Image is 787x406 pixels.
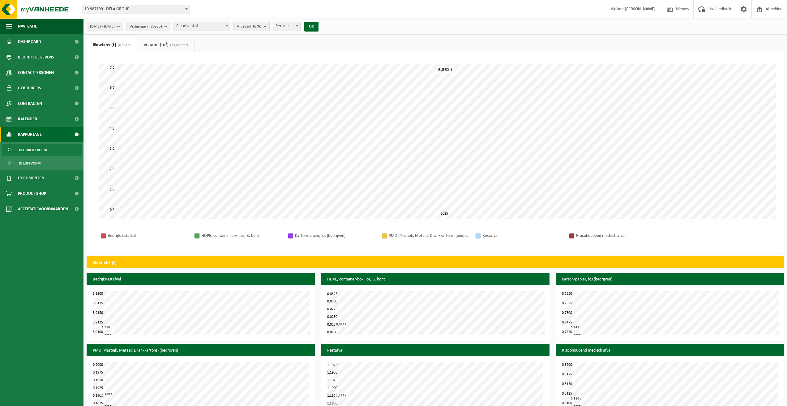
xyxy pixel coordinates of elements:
div: 0,189 t [100,392,113,396]
div: 0,021 t [335,322,348,327]
div: Restafval [482,232,563,240]
div: 0,745 t [569,325,583,330]
span: Vestigingen [130,22,162,31]
button: [DATE] - [DATE] [87,22,123,31]
span: 10-987199 - DELA GROUP [82,5,190,14]
h3: HDPE, container-box, los, B, bont [321,273,549,286]
h3: Restafval [321,344,549,357]
button: OK [304,22,319,32]
span: Acceptatievoorwaarden [18,201,68,217]
span: Dashboard [18,34,41,49]
count: (6/6) [253,24,261,28]
a: Volume (m³) [137,38,194,52]
button: Vestigingen(85/85) [126,22,170,31]
div: 6,561 t [437,67,454,73]
h3: PMD (Plastiek, Metaal, Drankkartons) (bedrijven) [87,344,315,357]
a: In grafiekvorm [2,144,82,156]
span: Gebruikers [18,80,41,96]
span: Per afvalstof [174,22,230,31]
span: In lijstvorm [19,157,41,169]
div: Risicohoudend medisch afval [576,232,657,240]
strong: [PERSON_NAME] [625,7,656,11]
span: Bedrijfsgegevens [18,49,54,65]
div: Karton/papier, los (bedrijven) [295,232,375,240]
span: Contactpersonen [18,65,54,80]
span: Navigatie [18,19,37,34]
div: PMD (Plastiek, Metaal, Drankkartons) (bedrijven) [389,232,469,240]
span: Per jaar [273,22,301,31]
h3: Bedrijfsrestafval [87,273,315,286]
button: Afvalstof(6/6) [233,22,270,31]
span: Contracten [18,96,42,111]
h3: Karton/papier, los (bedrijven) [556,273,784,286]
span: Documenten [18,170,44,186]
h3: Risicohoudend medisch afval [556,344,784,357]
span: (6,561 t) [116,43,131,47]
div: Bedrijfsrestafval [108,232,188,240]
div: 0,510 t [569,396,583,401]
div: HDPE, container-box, los, B, bont [201,232,282,240]
span: Rapportage [18,127,42,142]
count: (85/85) [149,24,162,28]
span: Product Shop [18,186,46,201]
span: (73,800 m³) [169,43,188,47]
h2: Gewicht (t) [87,256,123,270]
a: In lijstvorm [2,157,82,169]
div: 1,186 t [335,393,348,398]
span: Afvalstof [237,22,261,31]
span: [DATE] - [DATE] [90,22,115,31]
div: 3,910 t [100,325,113,330]
a: Gewicht (t) [87,38,137,52]
span: In grafiekvorm [19,144,47,156]
span: Kalender [18,111,37,127]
